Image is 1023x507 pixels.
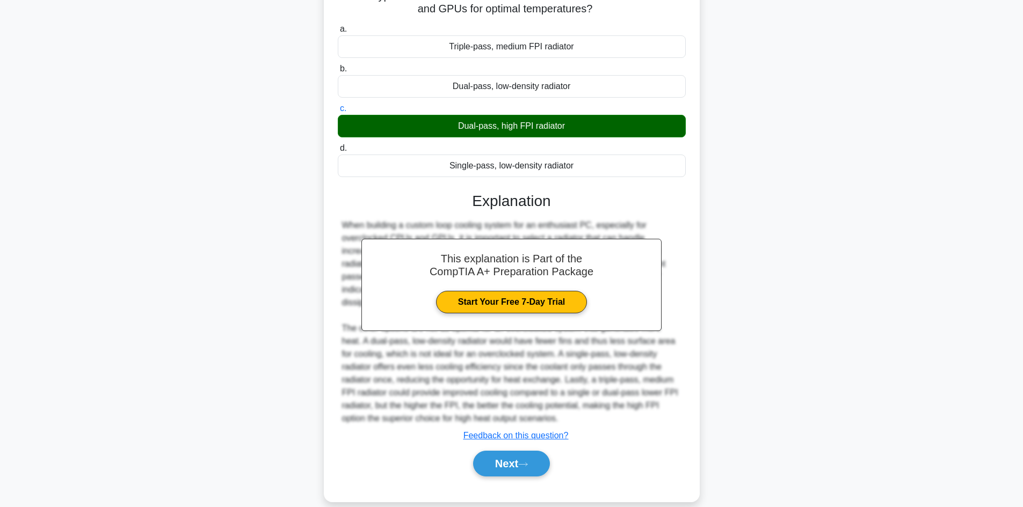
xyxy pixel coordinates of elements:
span: c. [340,104,346,113]
h3: Explanation [344,192,679,210]
div: Triple-pass, medium FPI radiator [338,35,686,58]
button: Next [473,451,550,476]
span: d. [340,143,347,152]
div: Single-pass, low-density radiator [338,155,686,177]
a: Feedback on this question? [463,431,569,440]
div: Dual-pass, high FPI radiator [338,115,686,137]
span: a. [340,24,347,33]
span: b. [340,64,347,73]
a: Start Your Free 7-Day Trial [436,291,587,313]
div: Dual-pass, low-density radiator [338,75,686,98]
div: When building a custom loop cooling system for an enthusiast PC, especially for overclocked CPUs ... [342,219,681,425]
